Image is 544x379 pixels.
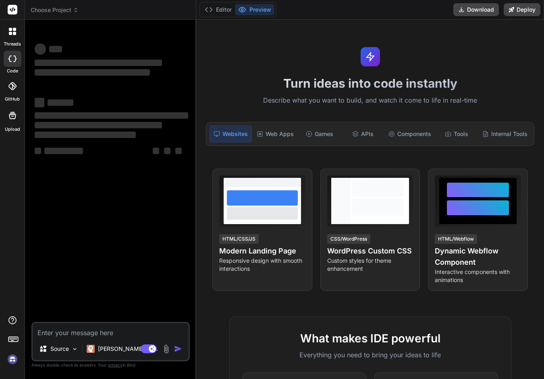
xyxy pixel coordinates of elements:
[35,148,41,154] span: ‌
[98,345,158,353] p: [PERSON_NAME] 4 S..
[35,122,162,128] span: ‌
[175,148,182,154] span: ‌
[327,245,413,257] h4: WordPress Custom CSS
[6,352,19,366] img: signin
[435,234,477,244] div: HTML/Webflow
[31,361,190,369] p: Always double-check its answers. Your in Bind
[219,257,305,273] p: Responsive design with smooth interactions
[243,330,498,347] h2: What makes IDE powerful
[153,148,159,154] span: ‌
[35,132,136,138] span: ‌
[4,41,21,47] label: threads
[49,46,62,52] span: ‌
[5,96,20,103] label: GitHub
[7,68,18,74] label: code
[50,345,69,353] p: Source
[201,95,539,106] p: Describe what you want to build, and watch it come to life in real-time
[48,99,73,106] span: ‌
[35,98,44,107] span: ‌
[385,126,434,142] div: Components
[108,363,123,367] span: privacy
[71,346,78,352] img: Pick Models
[31,6,79,14] span: Choose Project
[35,112,188,119] span: ‌
[35,60,162,66] span: ‌
[435,245,521,268] h4: Dynamic Webflow Component
[235,4,274,15] button: Preview
[299,126,340,142] div: Games
[162,344,171,354] img: attachment
[219,245,305,257] h4: Modern Landing Page
[436,126,478,142] div: Tools
[435,268,521,284] p: Interactive components with animations
[219,234,259,244] div: HTML/CSS/JS
[201,76,539,91] h1: Turn ideas into code instantly
[174,345,182,353] img: icon
[87,345,95,353] img: Claude 4 Sonnet
[35,69,150,76] span: ‌
[327,234,370,244] div: CSS/WordPress
[504,3,540,16] button: Deploy
[164,148,170,154] span: ‌
[453,3,499,16] button: Download
[201,4,235,15] button: Editor
[342,126,384,142] div: APIs
[210,126,252,142] div: Websites
[327,257,413,273] p: Custom styles for theme enhancement
[253,126,297,142] div: Web Apps
[35,43,46,55] span: ‌
[243,350,498,360] p: Everything you need to bring your ideas to life
[479,126,531,142] div: Internal Tools
[44,148,83,154] span: ‌
[5,126,20,133] label: Upload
